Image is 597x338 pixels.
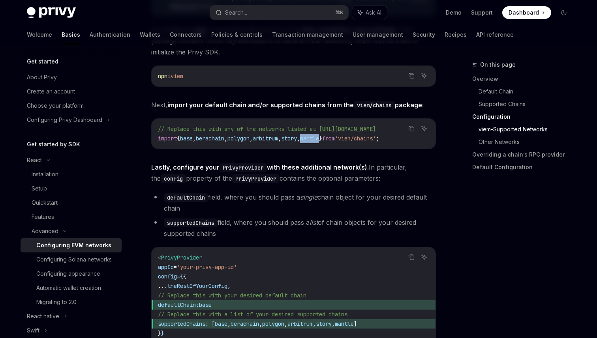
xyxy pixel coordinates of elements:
span: base [180,135,193,142]
a: Supported Chains [479,98,576,110]
a: Features [21,210,122,224]
span: Dashboard [509,9,539,17]
span: , [278,135,281,142]
span: In particular, the property of the contains the optional parameters: [151,162,436,184]
div: Create an account [27,87,75,96]
code: PrivyProvider [232,174,280,183]
code: viem/chains [354,101,395,110]
span: , [332,320,335,327]
a: Recipes [445,25,467,44]
button: Copy the contents from the code block [406,71,417,81]
h5: Get started by SDK [27,140,80,149]
div: Search... [225,8,247,17]
div: Quickstart [32,198,58,207]
button: Ask AI [419,252,429,262]
span: // Replace this with a list of your desired supported chains [158,311,347,318]
div: Automatic wallet creation [36,283,101,293]
span: Ask AI [366,9,381,17]
div: Swift [27,326,39,335]
span: , [297,135,300,142]
a: viem/chains [354,101,395,109]
span: , [259,320,262,327]
span: 'viem/chains' [335,135,376,142]
span: arbitrum [287,320,313,327]
a: Overview [472,73,576,85]
a: Configuring Solana networks [21,252,122,267]
a: Overriding a chain’s RPC provider [472,148,576,161]
button: Ask AI [352,6,387,20]
button: Search...⌘K [210,6,348,20]
a: Demo [446,9,462,17]
span: defaultChain: [158,301,199,308]
span: , [224,135,227,142]
div: React native [27,312,59,321]
a: About Privy [21,70,122,84]
span: , [313,320,316,327]
button: Ask AI [419,123,429,134]
span: berachain [231,320,259,327]
span: i [167,73,171,80]
span: } [161,330,164,337]
strong: import your default chain and/or supported chains from the package [167,101,422,109]
a: Policies & controls [211,25,263,44]
span: 'your-privy-app-id' [177,263,237,271]
span: : [ [205,320,215,327]
div: Configuring Solana networks [36,255,112,264]
span: { [183,273,186,280]
div: Configuring appearance [36,269,100,278]
button: Copy the contents from the code block [406,123,417,134]
span: berachain [196,135,224,142]
strong: Lastly, configure your with these additional network(s). [151,163,369,171]
div: Features [32,212,54,222]
a: Connectors [170,25,202,44]
span: } [319,135,322,142]
span: story [316,320,332,327]
span: from [322,135,335,142]
button: Copy the contents from the code block [406,252,417,262]
em: list [310,218,318,226]
span: theRestOfYourConfig [167,282,227,289]
div: About Privy [27,73,57,82]
a: Basics [62,25,80,44]
a: Configuration [472,110,576,123]
a: Security [413,25,435,44]
a: Configuring appearance [21,267,122,281]
span: { [177,135,180,142]
a: Configuring EVM networks [21,238,122,252]
span: { [180,273,183,280]
span: On this page [480,60,516,69]
a: Welcome [27,25,52,44]
a: viem-Supported Networks [479,123,576,136]
span: ] [354,320,357,327]
span: // Replace this with any of the networks listed at [URL][DOMAIN_NAME] [158,125,376,133]
span: npm [158,73,167,80]
span: ... [158,282,167,289]
span: , [193,135,196,142]
span: supportedChains [158,320,205,327]
a: Installation [21,167,122,181]
span: } [158,330,161,337]
span: arbitrum [253,135,278,142]
div: React [27,155,42,165]
div: Configuring Privy Dashboard [27,115,102,125]
em: single [300,193,317,201]
a: Migrating to 2.0 [21,295,122,309]
code: supportedChains [164,218,218,227]
span: < [158,254,161,261]
span: import [158,135,177,142]
span: Next, : [151,99,436,110]
span: = [174,263,177,271]
a: User management [353,25,403,44]
code: PrivyProvider [220,163,267,172]
span: appId [158,263,174,271]
li: field, where you should pass a of chain objects for your desired supported chains [151,217,436,239]
div: Configuring EVM networks [36,241,111,250]
a: Other Networks [479,136,576,148]
a: Default Configuration [472,161,576,174]
a: Authentication [90,25,130,44]
div: Migrating to 2.0 [36,297,77,307]
button: Toggle dark mode [558,6,570,19]
span: viem [171,73,183,80]
span: config [158,273,177,280]
span: base [215,320,227,327]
